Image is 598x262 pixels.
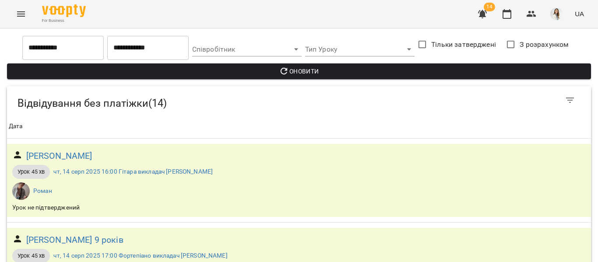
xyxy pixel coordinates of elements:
[571,6,587,22] button: UA
[7,63,591,79] button: Оновити
[33,187,52,194] a: Роман
[53,252,227,259] a: чт, 14 серп 2025 17:00 Фортепіано викладач [PERSON_NAME]
[9,121,23,132] div: Дата
[42,18,86,24] span: For Business
[14,66,584,77] span: Оновити
[12,182,30,200] img: Роман
[520,39,569,50] span: З розрахунком
[550,8,563,20] img: abcb920824ed1c0b1cb573ad24907a7f.png
[7,86,591,114] div: Table Toolbar
[26,233,123,247] a: [PERSON_NAME] 9 років
[42,4,86,17] img: Voopty Logo
[559,90,580,111] button: Фільтр
[9,121,589,132] span: Дата
[431,39,496,50] span: Тільки затверджені
[53,168,213,175] a: чт, 14 серп 2025 16:00 Гітара викладач [PERSON_NAME]
[11,202,81,214] div: Урок не підтверджений
[575,9,584,18] span: UA
[9,121,23,132] div: Sort
[26,149,92,163] a: [PERSON_NAME]
[18,97,363,110] h5: Відвідування без платіжки ( 14 )
[11,3,32,24] button: Menu
[12,168,50,176] span: Урок 45 хв
[484,3,495,11] span: 14
[12,252,50,260] span: Урок 45 хв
